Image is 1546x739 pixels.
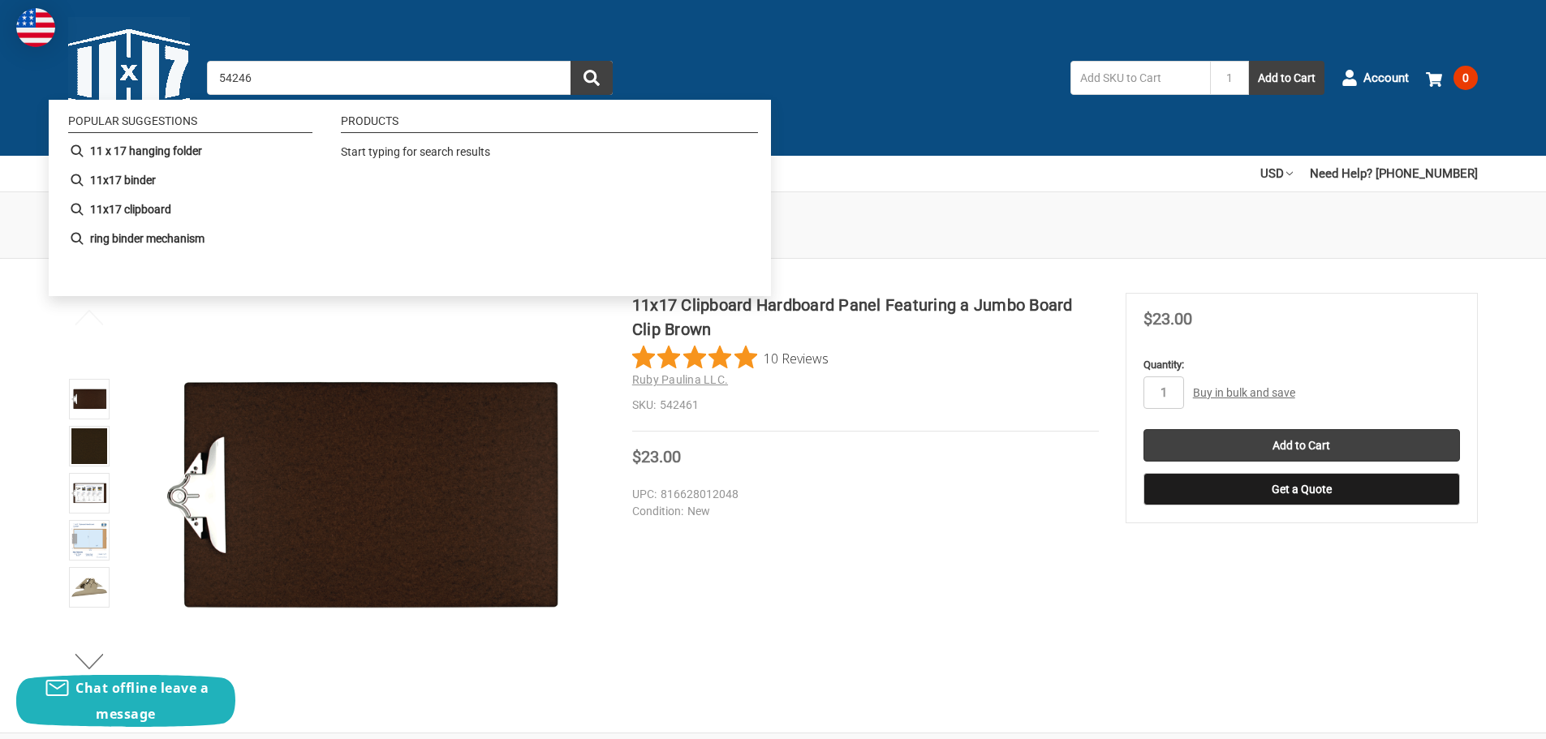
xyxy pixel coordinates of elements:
li: 11x17 binder [62,165,319,195]
img: 11x17 Clipboard Hardboard Panel Featuring a Jumbo Board Clip Brown [71,428,107,464]
div: Start typing for search results [341,144,751,170]
span: 0 [1453,66,1478,90]
button: Add to Cart [1249,61,1324,95]
a: Account [1341,57,1409,99]
button: Chat offline leave a message [16,675,235,727]
dt: UPC: [632,486,657,503]
li: 11x17 clipboard [62,195,319,224]
li: ring binder mechanism [62,224,319,253]
a: Need Help? [PHONE_NUMBER] [1310,156,1478,191]
img: 11x17.com [68,17,190,139]
span: $23.00 [632,447,681,466]
button: Get a Quote [1143,473,1460,505]
img: duty and tax information for United States [16,8,55,47]
dt: SKU: [632,397,656,414]
input: Add SKU to Cart [1070,61,1210,95]
input: Search by keyword, brand or SKU [207,61,613,95]
button: Previous [65,301,114,333]
dt: Condition: [632,503,683,520]
li: 11 x 17 hanging folder [62,136,319,165]
h1: 11x17 Clipboard Hardboard Panel Featuring a Jumbo Board Clip Brown [632,293,1099,342]
b: ring binder mechanism [90,230,205,247]
a: 0 [1426,57,1478,99]
input: Add to Cart [1143,429,1460,462]
span: 10 Reviews [764,346,829,370]
img: 11x17 Clipboard Hardboard Panel Featuring a Jumbo Board Clip Brown [71,569,107,605]
span: $23.00 [1143,309,1192,329]
b: 11x17 clipboard [90,201,171,218]
li: Popular suggestions [68,115,312,133]
img: 11x17 Clipboard Hardboard Panel Featuring a Jumbo Board Clip Brown [71,381,107,417]
a: Ruby Paulina LLC. [632,373,728,386]
li: Products [341,115,758,133]
dd: New [632,503,1092,520]
div: Instant Search Results [49,100,771,296]
label: Quantity: [1143,357,1460,373]
b: 11x17 binder [90,172,156,189]
img: 11x17 Clipboard Hardboard Panel Featuring a Jumbo Board Clip Brown [71,522,107,558]
a: Buy in bulk and save [1193,386,1295,399]
span: Chat offline leave a message [75,679,209,723]
a: USD [1260,156,1293,191]
button: Next [65,645,114,677]
button: Rated 4.8 out of 5 stars from 10 reviews. Jump to reviews. [632,346,829,370]
dd: 542461 [632,397,1099,414]
img: 11x17 Clipboard Hardboard Panel Featuring a Jumbo Board Clip Brown [161,293,567,698]
img: 11x17 Clipboard (542110) [71,475,107,511]
span: Account [1363,69,1409,88]
dd: 816628012048 [632,486,1092,503]
b: 11 x 17 hanging folder [90,143,202,160]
